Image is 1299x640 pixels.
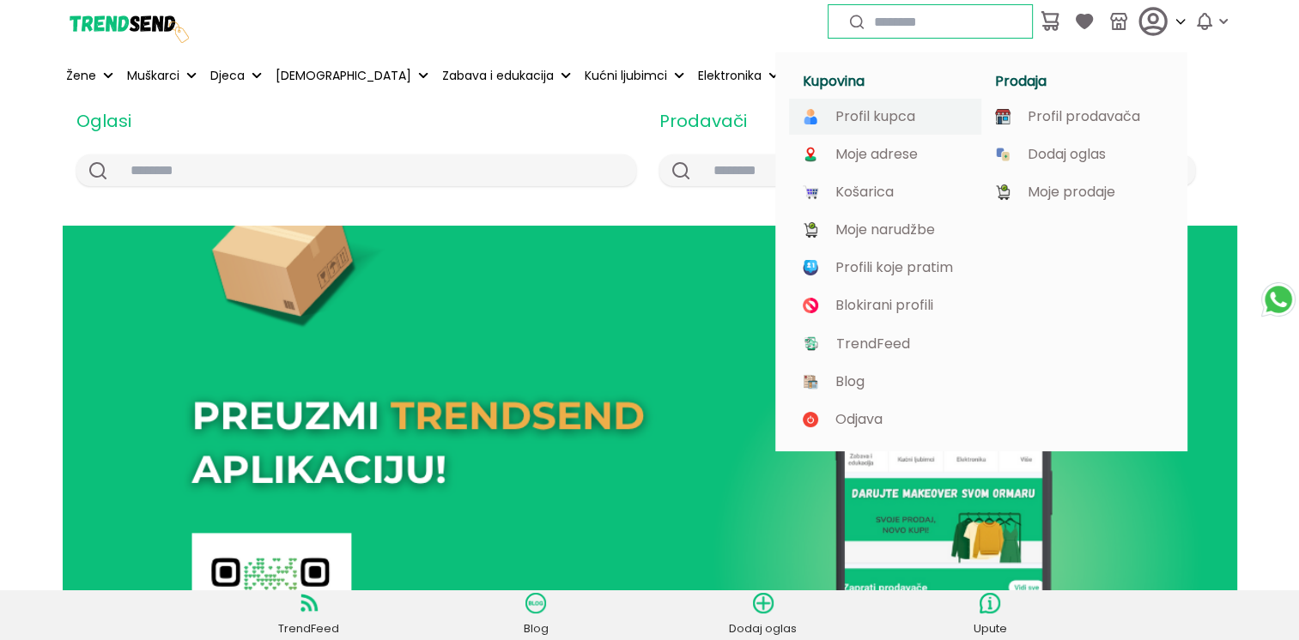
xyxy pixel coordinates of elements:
a: Moje adrese [803,147,968,162]
p: Elektronika [698,67,762,85]
p: Odjava [835,412,883,427]
a: Blog [803,374,968,389]
p: Profil kupca [835,109,915,124]
p: Moje prodaje [1028,184,1115,200]
img: image [803,335,819,352]
p: Dodaj oglas [725,620,802,637]
p: Kućni ljubimci [585,67,667,85]
h2: Oglasi [76,108,636,134]
a: Dodaj oglas [995,147,1160,162]
img: image [803,374,818,389]
p: TrendFeed [270,620,348,637]
button: Žene [63,57,117,94]
a: Blokirani profili [803,298,968,313]
img: image [995,147,1011,162]
p: Blog [497,620,574,637]
a: Moje prodaje [995,184,1160,200]
img: image [803,260,818,275]
p: Dodaj oglas [1028,147,1106,162]
button: [DEMOGRAPHIC_DATA] [272,57,432,94]
p: Profil prodavača [1028,109,1140,124]
h1: Kupovina [803,73,974,90]
a: Blog [497,593,574,637]
a: Košarica [803,184,968,200]
p: Blokirani profili [835,298,933,313]
a: TrendFeed [803,335,968,352]
a: Profili koje pratim [803,260,968,275]
img: image [803,412,818,427]
button: Kućni ljubimci [581,57,688,94]
p: Profili koje pratim [835,260,953,275]
p: Košarica [835,184,894,200]
img: image [803,222,818,238]
h1: Prodaja [995,73,1167,90]
p: Zabava i edukacija [442,67,554,85]
a: Moje narudžbe [803,222,968,238]
img: image [803,298,818,313]
a: Profil kupca [803,109,968,124]
a: Upute [951,593,1029,637]
p: Žene [66,67,96,85]
img: image [803,109,818,124]
p: Moje narudžbe [835,222,935,238]
h2: Prodavači [659,108,1196,134]
button: Elektronika [695,57,782,94]
img: image [803,147,818,162]
img: image [803,184,818,200]
p: Moje adrese [835,147,918,162]
p: Djeca [210,67,245,85]
img: image [995,109,1011,124]
p: [DEMOGRAPHIC_DATA] [276,67,411,85]
p: TrendFeed [836,336,910,352]
button: Djeca [207,57,265,94]
a: Profil prodavača [995,109,1160,124]
button: Muškarci [124,57,200,94]
img: image [995,184,1011,200]
a: Dodaj oglas [725,593,802,637]
p: Blog [835,374,865,389]
a: TrendFeed [270,593,348,637]
button: Zabava i edukacija [439,57,574,94]
p: Muškarci [127,67,179,85]
p: Upute [951,620,1029,637]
